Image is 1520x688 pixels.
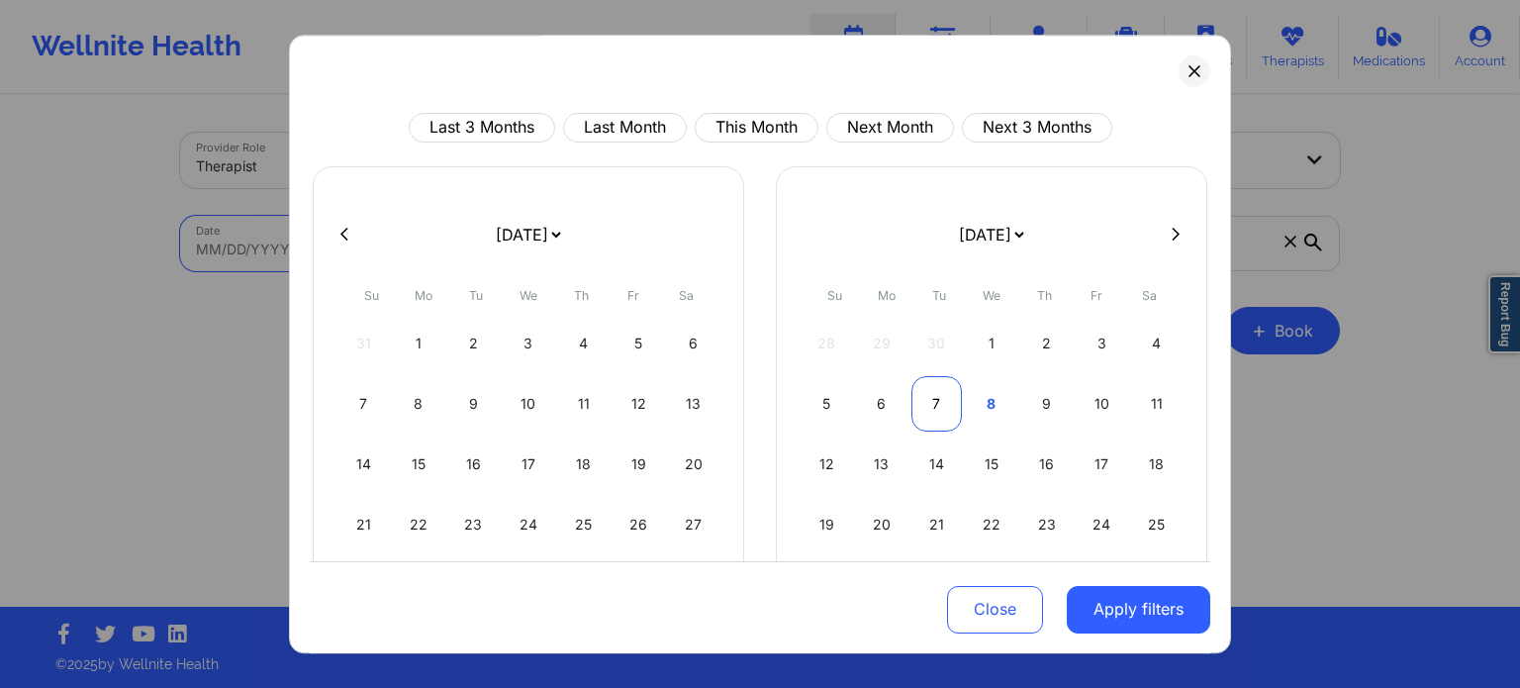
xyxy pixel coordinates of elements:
[364,288,379,303] abbr: Sunday
[1077,376,1127,432] div: Fri Oct 10 2025
[1077,316,1127,371] div: Fri Oct 03 2025
[448,497,499,552] div: Tue Sep 23 2025
[967,557,1017,613] div: Wed Oct 29 2025
[668,437,718,492] div: Sat Sep 20 2025
[338,437,389,492] div: Sun Sep 14 2025
[614,316,664,371] div: Fri Sep 05 2025
[802,497,852,552] div: Sun Oct 19 2025
[394,557,444,613] div: Mon Sep 29 2025
[932,288,946,303] abbr: Tuesday
[614,376,664,432] div: Fri Sep 12 2025
[409,113,555,143] button: Last 3 Months
[668,376,718,432] div: Sat Sep 13 2025
[504,376,554,432] div: Wed Sep 10 2025
[967,497,1017,552] div: Wed Oct 22 2025
[415,288,432,303] abbr: Monday
[1142,288,1157,303] abbr: Saturday
[558,316,609,371] div: Thu Sep 04 2025
[1131,376,1182,432] div: Sat Oct 11 2025
[857,437,907,492] div: Mon Oct 13 2025
[668,497,718,552] div: Sat Sep 27 2025
[827,288,842,303] abbr: Sunday
[857,497,907,552] div: Mon Oct 20 2025
[1131,437,1182,492] div: Sat Oct 18 2025
[967,376,1017,432] div: Wed Oct 08 2025
[448,437,499,492] div: Tue Sep 16 2025
[504,437,554,492] div: Wed Sep 17 2025
[469,288,483,303] abbr: Tuesday
[394,376,444,432] div: Mon Sep 08 2025
[558,376,609,432] div: Thu Sep 11 2025
[558,437,609,492] div: Thu Sep 18 2025
[504,497,554,552] div: Wed Sep 24 2025
[1021,437,1072,492] div: Thu Oct 16 2025
[911,376,962,432] div: Tue Oct 07 2025
[1091,288,1102,303] abbr: Friday
[802,557,852,613] div: Sun Oct 26 2025
[967,316,1017,371] div: Wed Oct 01 2025
[1131,316,1182,371] div: Sat Oct 04 2025
[1021,316,1072,371] div: Thu Oct 02 2025
[563,113,687,143] button: Last Month
[394,316,444,371] div: Mon Sep 01 2025
[1067,585,1210,633] button: Apply filters
[1077,557,1127,613] div: Fri Oct 31 2025
[338,376,389,432] div: Sun Sep 07 2025
[1037,288,1052,303] abbr: Thursday
[857,376,907,432] div: Mon Oct 06 2025
[504,316,554,371] div: Wed Sep 03 2025
[826,113,954,143] button: Next Month
[614,497,664,552] div: Fri Sep 26 2025
[983,288,1000,303] abbr: Wednesday
[338,557,389,613] div: Sun Sep 28 2025
[962,113,1112,143] button: Next 3 Months
[911,497,962,552] div: Tue Oct 21 2025
[802,376,852,432] div: Sun Oct 05 2025
[394,437,444,492] div: Mon Sep 15 2025
[1131,497,1182,552] div: Sat Oct 25 2025
[947,585,1043,633] button: Close
[695,113,818,143] button: This Month
[802,437,852,492] div: Sun Oct 12 2025
[558,497,609,552] div: Thu Sep 25 2025
[448,376,499,432] div: Tue Sep 09 2025
[1077,437,1127,492] div: Fri Oct 17 2025
[627,288,639,303] abbr: Friday
[574,288,589,303] abbr: Thursday
[679,288,694,303] abbr: Saturday
[614,437,664,492] div: Fri Sep 19 2025
[668,316,718,371] div: Sat Sep 06 2025
[967,437,1017,492] div: Wed Oct 15 2025
[520,288,537,303] abbr: Wednesday
[1021,557,1072,613] div: Thu Oct 30 2025
[448,557,499,613] div: Tue Sep 30 2025
[1021,497,1072,552] div: Thu Oct 23 2025
[878,288,896,303] abbr: Monday
[394,497,444,552] div: Mon Sep 22 2025
[857,557,907,613] div: Mon Oct 27 2025
[1021,376,1072,432] div: Thu Oct 09 2025
[448,316,499,371] div: Tue Sep 02 2025
[911,437,962,492] div: Tue Oct 14 2025
[338,497,389,552] div: Sun Sep 21 2025
[911,557,962,613] div: Tue Oct 28 2025
[1077,497,1127,552] div: Fri Oct 24 2025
